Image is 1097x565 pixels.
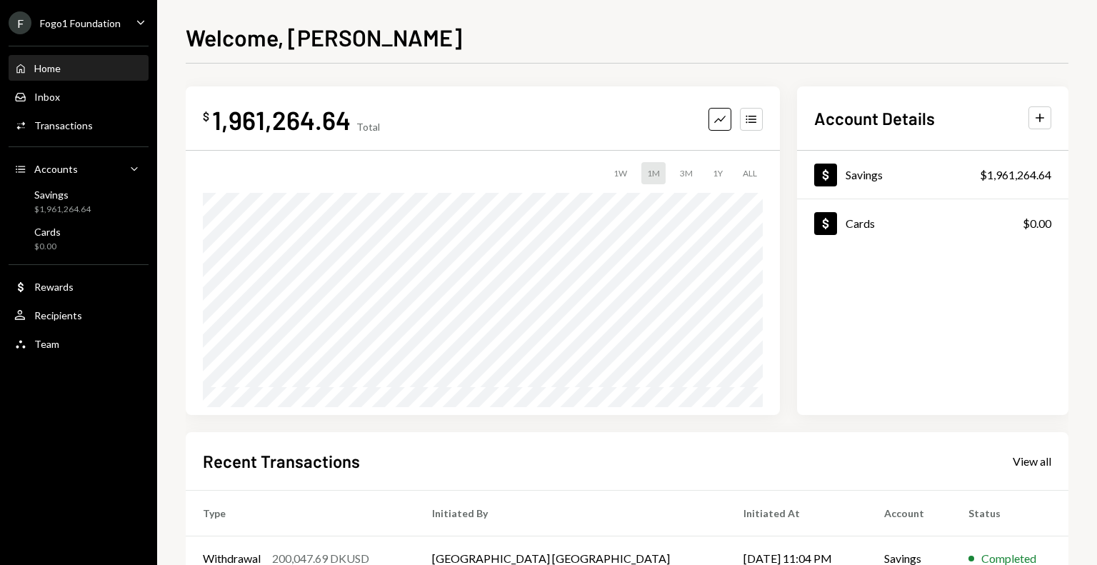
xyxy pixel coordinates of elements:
[415,490,726,536] th: Initiated By
[34,204,91,216] div: $1,961,264.64
[737,162,763,184] div: ALL
[814,106,935,130] h2: Account Details
[34,226,61,238] div: Cards
[1013,454,1051,469] div: View all
[726,490,867,536] th: Initiated At
[203,449,360,473] h2: Recent Transactions
[34,338,59,350] div: Team
[34,119,93,131] div: Transactions
[34,309,82,321] div: Recipients
[212,104,351,136] div: 1,961,264.64
[9,84,149,109] a: Inbox
[34,163,78,175] div: Accounts
[867,490,952,536] th: Account
[9,55,149,81] a: Home
[797,199,1068,247] a: Cards$0.00
[34,281,74,293] div: Rewards
[34,189,91,201] div: Savings
[846,216,875,230] div: Cards
[674,162,698,184] div: 3M
[1013,453,1051,469] a: View all
[9,156,149,181] a: Accounts
[9,112,149,138] a: Transactions
[186,490,415,536] th: Type
[356,121,380,133] div: Total
[797,151,1068,199] a: Savings$1,961,264.64
[608,162,633,184] div: 1W
[9,302,149,328] a: Recipients
[707,162,728,184] div: 1Y
[34,241,61,253] div: $0.00
[846,168,883,181] div: Savings
[40,17,121,29] div: Fogo1 Foundation
[980,166,1051,184] div: $1,961,264.64
[34,62,61,74] div: Home
[9,331,149,356] a: Team
[186,23,462,51] h1: Welcome, [PERSON_NAME]
[9,11,31,34] div: F
[203,109,209,124] div: $
[9,184,149,219] a: Savings$1,961,264.64
[641,162,666,184] div: 1M
[951,490,1068,536] th: Status
[9,274,149,299] a: Rewards
[9,221,149,256] a: Cards$0.00
[1023,215,1051,232] div: $0.00
[34,91,60,103] div: Inbox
